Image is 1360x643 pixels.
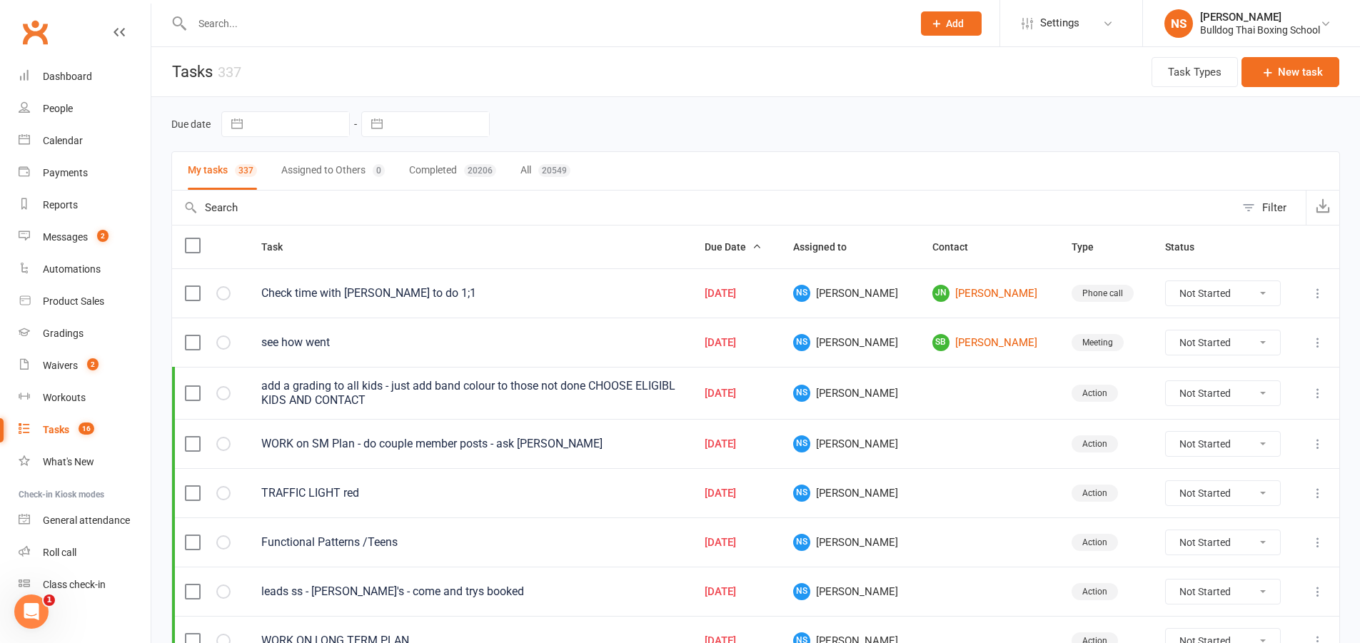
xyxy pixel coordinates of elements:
span: JN [932,285,950,302]
span: Assigned to [793,241,862,253]
div: [PERSON_NAME] [1200,11,1320,24]
span: NS [793,285,810,302]
a: Clubworx [17,14,53,50]
div: 20549 [538,164,570,177]
button: Assigned to [793,238,862,255]
div: Workouts [43,392,86,403]
span: Type [1072,241,1109,253]
span: Status [1165,241,1210,253]
div: [DATE] [705,438,767,450]
span: Settings [1040,7,1079,39]
div: leads ss - [PERSON_NAME]'s - come and trys booked [261,584,679,599]
a: Gradings [19,318,151,350]
div: Dashboard [43,71,92,82]
a: Product Sales [19,285,151,318]
div: Meeting [1072,334,1124,351]
div: NS [1164,9,1193,38]
input: Search [172,191,1235,225]
div: [DATE] [705,487,767,500]
span: 2 [87,358,99,370]
span: [PERSON_NAME] [793,534,907,551]
span: NS [793,334,810,351]
div: [DATE] [705,288,767,300]
a: SB[PERSON_NAME] [932,334,1046,351]
div: Action [1072,534,1118,551]
button: Completed20206 [409,152,496,190]
a: People [19,93,151,125]
button: Task [261,238,298,255]
a: Waivers 2 [19,350,151,382]
div: What's New [43,456,94,467]
div: Gradings [43,328,84,339]
div: Functional Patterns /Teens [261,535,679,550]
div: 0 [373,164,385,177]
a: JN[PERSON_NAME] [932,285,1046,302]
div: Bulldog Thai Boxing School [1200,24,1320,36]
span: Due Date [705,241,762,253]
button: Add [921,11,982,36]
span: Contact [932,241,984,253]
a: General attendance kiosk mode [19,505,151,537]
div: Calendar [43,135,83,146]
div: [DATE] [705,337,767,349]
div: Action [1072,385,1118,402]
div: Messages [43,231,88,243]
button: Contact [932,238,984,255]
div: 337 [235,164,257,177]
span: [PERSON_NAME] [793,334,907,351]
h1: Tasks [151,47,241,96]
span: SB [932,334,950,351]
div: Class check-in [43,579,106,590]
button: My tasks337 [188,152,257,190]
div: General attendance [43,515,130,526]
span: Task [261,241,298,253]
div: Product Sales [43,295,104,307]
button: Filter [1235,191,1306,225]
div: Tasks [43,424,69,435]
div: Phone call [1072,285,1134,302]
span: [PERSON_NAME] [793,285,907,302]
div: 337 [218,64,241,81]
div: Payments [43,167,88,178]
div: Automations [43,263,101,275]
span: NS [793,385,810,402]
button: New task [1241,57,1339,87]
div: Reports [43,199,78,211]
span: 2 [97,230,109,242]
a: Calendar [19,125,151,157]
div: WORK on SM Plan - do couple member posts - ask [PERSON_NAME] [261,437,679,451]
iframe: Intercom live chat [14,594,49,629]
div: Waivers [43,360,78,371]
div: add a grading to all kids - just add band colour to those not done CHOOSE ELIGIBL KIDS AND CONTACT [261,379,679,407]
span: Add [946,18,964,29]
a: Automations [19,253,151,285]
a: Messages 2 [19,221,151,253]
button: Task Types [1152,57,1238,87]
a: Payments [19,157,151,189]
a: Dashboard [19,61,151,93]
button: Status [1165,238,1210,255]
a: Roll call [19,537,151,569]
div: Roll call [43,547,76,558]
button: All20549 [520,152,570,190]
span: NS [793,534,810,551]
button: Type [1072,238,1109,255]
div: [DATE] [705,537,767,549]
div: TRAFFIC LIGHT red [261,486,679,500]
span: NS [793,583,810,600]
a: Reports [19,189,151,221]
a: Tasks 16 [19,414,151,446]
div: [DATE] [705,586,767,598]
div: 20206 [464,164,496,177]
span: [PERSON_NAME] [793,435,907,452]
a: Workouts [19,382,151,414]
span: 1 [44,594,55,606]
input: Search... [188,14,902,34]
span: NS [793,485,810,502]
a: What's New [19,446,151,478]
div: see how went [261,335,679,350]
span: [PERSON_NAME] [793,485,907,502]
div: Check time with [PERSON_NAME] to do 1;1 [261,286,679,300]
span: [PERSON_NAME] [793,385,907,402]
label: Due date [171,118,211,130]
